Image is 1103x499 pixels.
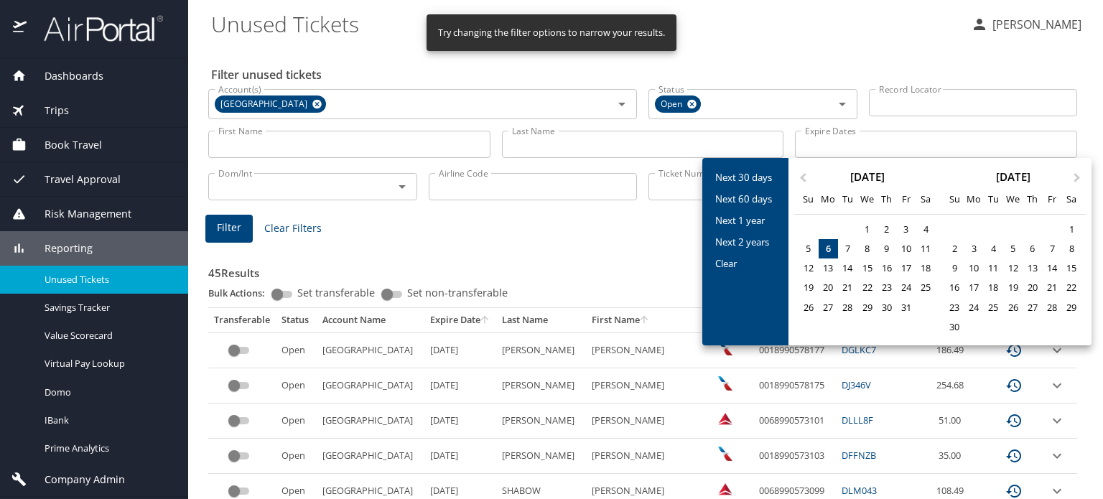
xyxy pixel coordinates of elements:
[857,220,877,239] div: Choose Wednesday, October 1st, 2025
[896,278,916,297] div: Choose Friday, October 24th, 2025
[799,298,818,317] div: Choose Sunday, October 26th, 2025
[857,298,877,317] div: Choose Wednesday, October 29th, 2025
[916,190,936,209] div: Sa
[857,239,877,258] div: Choose Wednesday, October 8th, 2025
[944,258,964,278] div: Choose Sunday, November 9th, 2025
[1062,278,1081,297] div: Choose Saturday, November 22nd, 2025
[799,278,818,297] div: Choose Sunday, October 19th, 2025
[916,278,936,297] div: Choose Saturday, October 25th, 2025
[838,298,857,317] div: Choose Tuesday, October 28th, 2025
[819,258,838,278] div: Choose Monday, October 13th, 2025
[1062,190,1081,209] div: Sa
[944,220,1081,337] div: month 2025-11
[1003,239,1023,258] div: Choose Wednesday, November 5th, 2025
[940,172,1086,182] div: [DATE]
[838,278,857,297] div: Choose Tuesday, October 21st, 2025
[1023,258,1042,278] div: Choose Thursday, November 13th, 2025
[819,239,838,258] div: Choose Monday, October 6th, 2025
[799,239,818,258] div: Choose Sunday, October 5th, 2025
[1023,278,1042,297] div: Choose Thursday, November 20th, 2025
[896,258,916,278] div: Choose Friday, October 17th, 2025
[877,278,896,297] div: Choose Thursday, October 23rd, 2025
[964,298,984,317] div: Choose Monday, November 24th, 2025
[438,19,665,47] div: Try changing the filter options to narrow your results.
[984,258,1003,278] div: Choose Tuesday, November 11th, 2025
[984,298,1003,317] div: Choose Tuesday, November 25th, 2025
[984,278,1003,297] div: Choose Tuesday, November 18th, 2025
[916,239,936,258] div: Choose Saturday, October 11th, 2025
[1023,190,1042,209] div: Th
[1062,298,1081,317] div: Choose Saturday, November 29th, 2025
[964,278,984,297] div: Choose Monday, November 17th, 2025
[1067,159,1090,182] button: Next Month
[984,190,1003,209] div: Tu
[1062,258,1081,278] div: Choose Saturday, November 15th, 2025
[944,298,964,317] div: Choose Sunday, November 23rd, 2025
[944,278,964,297] div: Choose Sunday, November 16th, 2025
[709,210,781,231] input: Next 1 year
[799,190,818,209] div: Su
[944,317,964,337] div: Choose Sunday, November 30th, 2025
[1003,258,1023,278] div: Choose Wednesday, November 12th, 2025
[1003,190,1023,209] div: We
[916,220,936,239] div: Choose Saturday, October 4th, 2025
[896,220,916,239] div: Choose Friday, October 3rd, 2025
[709,231,781,253] input: Next 2 years
[896,239,916,258] div: Choose Friday, October 10th, 2025
[877,220,896,239] div: Choose Thursday, October 2nd, 2025
[1042,190,1061,209] div: Fr
[877,258,896,278] div: Choose Thursday, October 16th, 2025
[1042,278,1061,297] div: Choose Friday, November 21st, 2025
[877,190,896,209] div: Th
[896,190,916,209] div: Fr
[1042,258,1061,278] div: Choose Friday, November 14th, 2025
[964,190,984,209] div: Mo
[1062,239,1081,258] div: Choose Saturday, November 8th, 2025
[709,188,781,210] input: Next 60 days
[838,239,857,258] div: Choose Tuesday, October 7th, 2025
[799,258,818,278] div: Choose Sunday, October 12th, 2025
[944,190,964,209] div: Su
[1023,298,1042,317] div: Choose Thursday, November 27th, 2025
[838,258,857,278] div: Choose Tuesday, October 14th, 2025
[1003,298,1023,317] div: Choose Wednesday, November 26th, 2025
[1023,239,1042,258] div: Choose Thursday, November 6th, 2025
[857,258,877,278] div: Choose Wednesday, October 15th, 2025
[1062,220,1081,239] div: Choose Saturday, November 1st, 2025
[1042,239,1061,258] div: Choose Friday, November 7th, 2025
[819,278,838,297] div: Choose Monday, October 20th, 2025
[709,253,781,274] input: Clear
[794,172,940,182] div: [DATE]
[877,239,896,258] div: Choose Thursday, October 9th, 2025
[790,159,813,182] button: Previous Month
[799,220,935,327] div: month 2025-10
[964,258,984,278] div: Choose Monday, November 10th, 2025
[1042,298,1061,317] div: Choose Friday, November 28th, 2025
[857,278,877,297] div: Choose Wednesday, October 22nd, 2025
[819,190,838,209] div: Mo
[877,298,896,317] div: Choose Thursday, October 30th, 2025
[709,167,781,188] input: Next 30 days
[857,190,877,209] div: We
[984,239,1003,258] div: Choose Tuesday, November 4th, 2025
[1003,278,1023,297] div: Choose Wednesday, November 19th, 2025
[944,239,964,258] div: Choose Sunday, November 2nd, 2025
[819,298,838,317] div: Choose Monday, October 27th, 2025
[838,190,857,209] div: Tu
[896,298,916,317] div: Choose Friday, October 31st, 2025
[964,239,984,258] div: Choose Monday, November 3rd, 2025
[916,258,936,278] div: Choose Saturday, October 18th, 2025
